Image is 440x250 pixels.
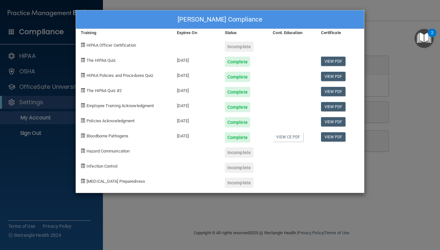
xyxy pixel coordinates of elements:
span: Employee Training Acknowledgment [87,103,154,108]
div: [DATE] [172,112,220,127]
div: Incomplete [225,147,253,158]
span: HIPAA Officer Certification [87,43,136,48]
span: Hazard Communication [87,149,130,153]
div: Complete [225,132,250,143]
div: Complete [225,57,250,67]
a: View PDF [321,87,346,96]
div: Incomplete [225,162,253,173]
div: [DATE] [172,97,220,112]
span: Bloodborne Pathogens [87,134,128,138]
div: 2 [431,33,433,41]
a: View CE PDF [273,132,303,142]
span: The HIPAA Quiz #2 [87,88,122,93]
div: [DATE] [172,52,220,67]
span: [MEDICAL_DATA] Preparedness [87,179,145,184]
span: HIPAA Policies and Procedures Quiz [87,73,153,78]
a: View PDF [321,102,346,111]
div: Complete [225,117,250,127]
button: Open Resource Center, 2 new notifications [415,29,434,48]
a: View PDF [321,57,346,66]
a: View PDF [321,117,346,126]
div: [PERSON_NAME] Compliance [76,10,364,29]
div: Complete [225,87,250,97]
span: Policies Acknowledgment [87,118,134,123]
div: Complete [225,102,250,112]
a: View PDF [321,72,346,81]
div: [DATE] [172,82,220,97]
span: Infection Control [87,164,117,169]
span: The HIPAA Quiz [87,58,115,63]
div: Training [76,29,172,37]
div: Incomplete [225,42,253,52]
div: Status [220,29,268,37]
div: Incomplete [225,178,253,188]
div: [DATE] [172,127,220,143]
div: Cont. Education [268,29,316,37]
a: View PDF [321,132,346,142]
div: Certificate [316,29,364,37]
div: Expires On [172,29,220,37]
div: [DATE] [172,67,220,82]
div: Complete [225,72,250,82]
